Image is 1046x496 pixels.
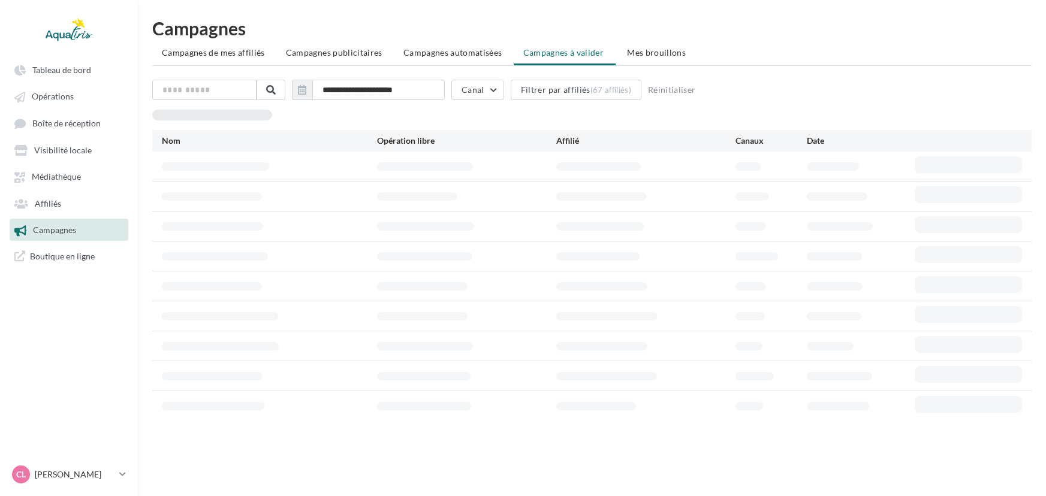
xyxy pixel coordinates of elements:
[377,135,556,147] div: Opération libre
[35,198,61,208] span: Affiliés
[32,118,101,128] span: Boîte de réception
[807,135,914,147] div: Date
[590,85,631,95] div: (67 affiliés)
[7,85,131,107] a: Opérations
[556,135,735,147] div: Affilié
[16,468,26,480] span: CL
[152,19,1032,37] h1: Campagnes
[33,225,76,235] span: Campagnes
[35,468,114,480] p: [PERSON_NAME]
[627,47,686,58] span: Mes brouillons
[7,246,131,267] a: Boutique en ligne
[32,65,91,75] span: Tableau de bord
[451,80,504,100] button: Canal
[7,59,131,80] a: Tableau de bord
[34,145,92,155] span: Visibilité locale
[7,219,131,240] a: Campagnes
[30,250,95,262] span: Boutique en ligne
[735,135,807,147] div: Canaux
[511,80,641,100] button: Filtrer par affiliés(67 affiliés)
[10,463,128,486] a: CL [PERSON_NAME]
[162,47,265,58] span: Campagnes de mes affiliés
[7,165,131,187] a: Médiathèque
[162,135,377,147] div: Nom
[7,192,131,214] a: Affiliés
[403,47,502,58] span: Campagnes automatisées
[32,92,74,102] span: Opérations
[286,47,382,58] span: Campagnes publicitaires
[643,83,701,97] button: Réinitialiser
[7,112,131,134] a: Boîte de réception
[32,172,81,182] span: Médiathèque
[7,139,131,161] a: Visibilité locale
